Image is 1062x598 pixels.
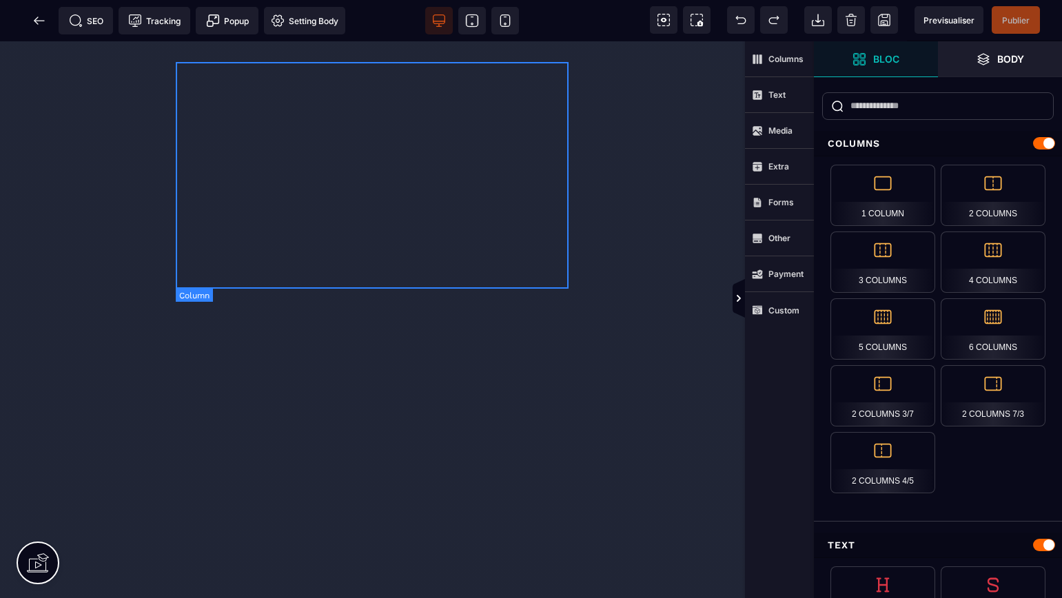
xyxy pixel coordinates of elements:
[830,165,935,226] div: 1 Column
[1002,15,1030,25] span: Publier
[830,298,935,360] div: 5 Columns
[69,14,103,28] span: SEO
[814,131,1062,156] div: Columns
[938,41,1062,77] span: Open Layer Manager
[650,6,677,34] span: View components
[830,365,935,426] div: 2 Columns 3/7
[768,125,793,136] strong: Media
[683,6,711,34] span: Screenshot
[814,533,1062,558] div: Text
[768,54,804,64] strong: Columns
[830,231,935,293] div: 3 Columns
[814,41,938,77] span: Open Blocks
[206,14,249,28] span: Popup
[271,14,338,28] span: Setting Body
[768,161,789,172] strong: Extra
[873,54,899,64] strong: Bloc
[128,14,181,28] span: Tracking
[768,90,786,100] strong: Text
[941,231,1045,293] div: 4 Columns
[768,233,790,243] strong: Other
[768,305,799,316] strong: Custom
[830,432,935,493] div: 2 Columns 4/5
[923,15,974,25] span: Previsualiser
[997,54,1024,64] strong: Body
[768,269,804,279] strong: Payment
[768,197,794,207] strong: Forms
[915,6,983,34] span: Preview
[941,165,1045,226] div: 2 Columns
[941,365,1045,426] div: 2 Columns 7/3
[941,298,1045,360] div: 6 Columns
